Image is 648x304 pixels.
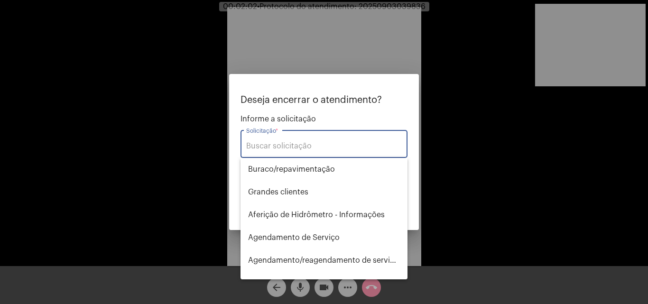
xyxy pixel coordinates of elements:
[248,226,400,249] span: Agendamento de Serviço
[241,95,407,105] p: Deseja encerrar o atendimento?
[241,115,407,123] span: Informe a solicitação
[248,181,400,203] span: ⁠Grandes clientes
[248,158,400,181] span: ⁠Buraco/repavimentação
[248,203,400,226] span: Aferição de Hidrômetro - Informações
[246,142,402,150] input: Buscar solicitação
[248,272,400,295] span: Alterar nome do usuário na fatura
[248,249,400,272] span: Agendamento/reagendamento de serviços - informações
